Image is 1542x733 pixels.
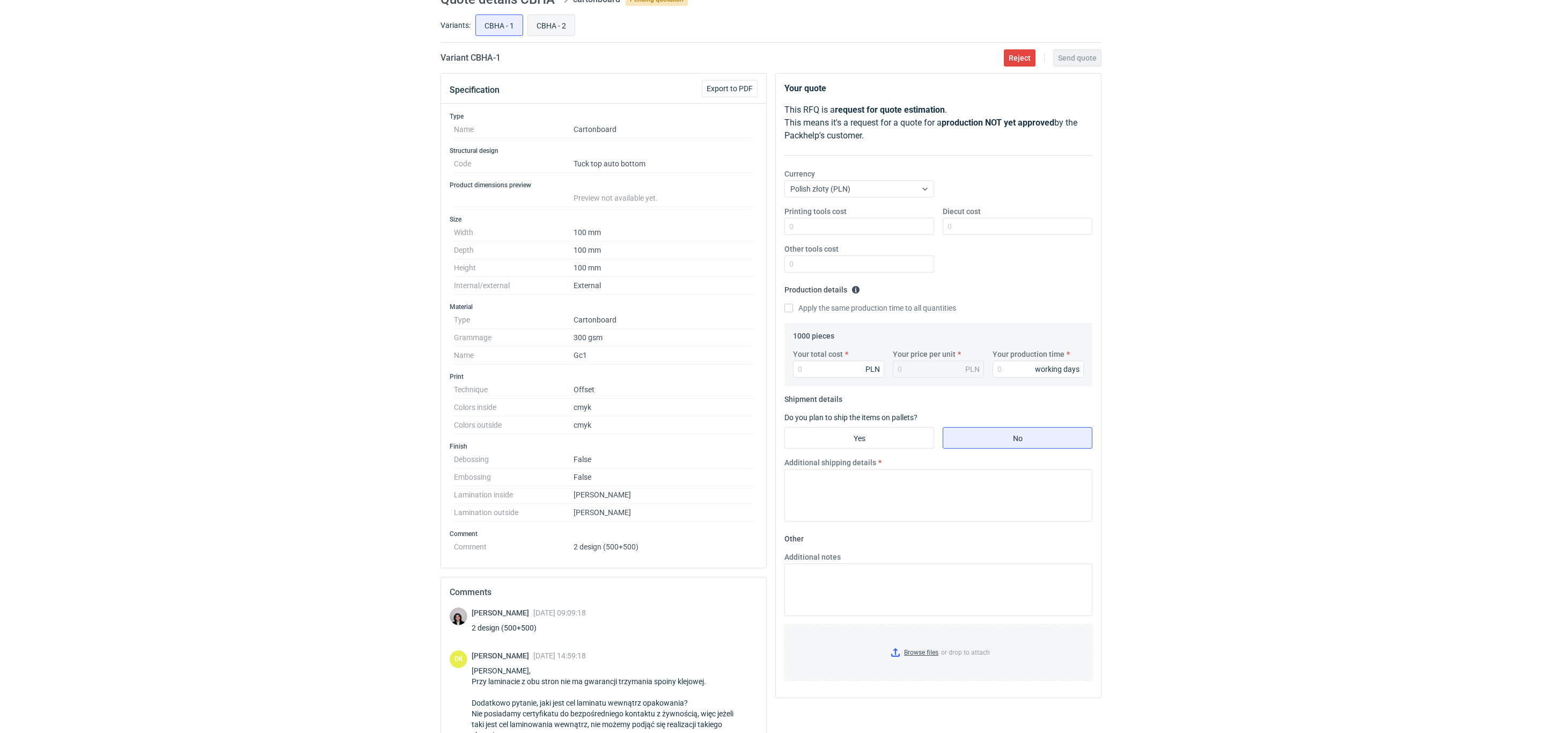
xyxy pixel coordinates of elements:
[450,146,758,155] h3: Structural design
[472,651,533,660] span: [PERSON_NAME]
[784,218,934,235] input: 0
[790,185,850,193] span: Polish złoty (PLN)
[784,303,956,313] label: Apply the same production time to all quantities
[440,20,471,31] label: Variants:
[440,52,501,64] h2: Variant CBHA - 1
[784,281,860,294] legend: Production details
[865,364,880,375] div: PLN
[527,14,575,36] label: CBHA - 2
[450,530,758,538] h3: Comment
[574,538,753,551] dd: 2 design (500+500)
[472,609,533,617] span: [PERSON_NAME]
[574,451,753,468] dd: False
[893,349,956,360] label: Your price per unit
[574,468,753,486] dd: False
[454,451,574,468] dt: Debossing
[574,194,658,202] span: Preview not available yet.
[472,622,586,633] div: 2 design (500+500)
[454,347,574,364] dt: Name
[1004,49,1036,67] button: Reject
[574,277,753,295] dd: External
[454,538,574,551] dt: Comment
[942,118,1054,128] strong: production NOT yet approved
[793,327,834,340] legend: 1000 pieces
[450,112,758,121] h3: Type
[450,181,758,189] h3: Product dimensions preview
[574,329,753,347] dd: 300 gsm
[574,155,753,173] dd: Tuck top auto bottom
[450,607,467,625] img: Sebastian Markut
[993,349,1064,360] label: Your production time
[454,504,574,522] dt: Lamination outside
[784,83,826,93] strong: Your quote
[454,121,574,138] dt: Name
[1009,54,1031,62] span: Reject
[454,381,574,399] dt: Technique
[574,311,753,329] dd: Cartonboard
[784,391,842,404] legend: Shipment details
[1035,364,1080,375] div: working days
[784,255,934,273] input: 0
[943,218,1092,235] input: 0
[965,364,980,375] div: PLN
[450,77,500,103] button: Specification
[454,486,574,504] dt: Lamination inside
[574,381,753,399] dd: Offset
[993,361,1084,378] input: 0
[785,625,1092,680] label: or drop to attach
[574,241,753,259] dd: 100 mm
[454,241,574,259] dt: Depth
[533,651,586,660] span: [DATE] 14:59:18
[475,14,523,36] label: CBHA - 1
[574,259,753,277] dd: 100 mm
[450,650,467,668] div: Dominika Kaczyńska
[533,609,586,617] span: [DATE] 09:09:18
[943,427,1092,449] label: No
[450,303,758,311] h3: Material
[450,215,758,224] h3: Size
[574,504,753,522] dd: [PERSON_NAME]
[784,457,876,468] label: Additional shipping details
[574,399,753,416] dd: cmyk
[943,206,981,217] label: Diecut cost
[454,277,574,295] dt: Internal/external
[450,442,758,451] h3: Finish
[835,105,945,115] strong: request for quote estimation
[784,244,839,254] label: Other tools cost
[784,206,847,217] label: Printing tools cost
[574,416,753,434] dd: cmyk
[784,427,934,449] label: Yes
[450,586,758,599] h2: Comments
[454,399,574,416] dt: Colors inside
[454,416,574,434] dt: Colors outside
[784,168,815,179] label: Currency
[702,80,758,97] button: Export to PDF
[454,259,574,277] dt: Height
[574,121,753,138] dd: Cartonboard
[707,85,753,92] span: Export to PDF
[450,372,758,381] h3: Print
[1053,49,1102,67] button: Send quote
[454,329,574,347] dt: Grammage
[784,552,841,562] label: Additional notes
[454,155,574,173] dt: Code
[574,347,753,364] dd: Gc1
[574,486,753,504] dd: [PERSON_NAME]
[454,311,574,329] dt: Type
[793,361,884,378] input: 0
[454,224,574,241] dt: Width
[574,224,753,241] dd: 100 mm
[1058,54,1097,62] span: Send quote
[450,650,467,668] figcaption: DK
[454,468,574,486] dt: Embossing
[784,104,1092,142] p: This RFQ is a . This means it's a request for a quote for a by the Packhelp's customer.
[784,413,917,422] label: Do you plan to ship the items on pallets?
[784,530,804,543] legend: Other
[793,349,843,360] label: Your total cost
